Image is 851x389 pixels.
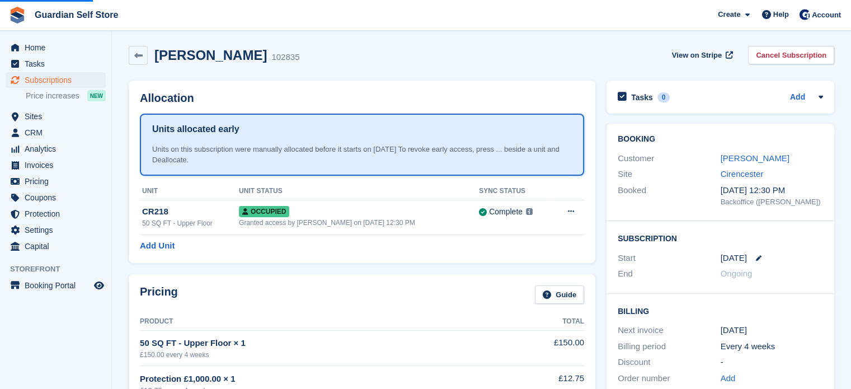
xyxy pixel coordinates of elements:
a: menu [6,222,106,238]
div: - [721,356,824,369]
div: [DATE] 12:30 PM [721,184,824,197]
div: Billing period [618,340,721,353]
span: View on Stripe [672,50,722,61]
span: Home [25,40,92,55]
h2: Allocation [140,92,584,105]
span: Coupons [25,190,92,205]
a: Add Unit [140,240,175,252]
img: Tom Scott [799,9,810,20]
div: 50 SQ FT - Upper Floor × 1 [140,337,502,350]
a: menu [6,141,106,157]
h2: Booking [618,135,823,144]
a: menu [6,72,106,88]
div: Complete [489,206,523,218]
div: Customer [618,152,721,165]
div: Booked [618,184,721,208]
span: Create [718,9,740,20]
th: Total [502,313,584,331]
span: Settings [25,222,92,238]
div: £150.00 every 4 weeks [140,350,502,360]
div: 0 [657,92,670,102]
th: Unit Status [239,182,479,200]
h1: Units allocated early [152,123,239,136]
span: Analytics [25,141,92,157]
div: 50 SQ FT - Upper Floor [142,218,239,228]
img: icon-info-grey-7440780725fd019a000dd9b08b2336e03edf1995a4989e88bcd33f0948082b44.svg [526,208,533,215]
a: menu [6,109,106,124]
div: Every 4 weeks [721,340,824,353]
a: menu [6,40,106,55]
a: menu [6,238,106,254]
h2: Billing [618,305,823,316]
a: Cancel Subscription [748,46,834,64]
div: Order number [618,372,721,385]
span: Storefront [10,264,111,275]
a: Add [721,372,736,385]
a: Cirencester [721,169,764,179]
a: Price increases NEW [26,90,106,102]
div: End [618,268,721,280]
span: Capital [25,238,92,254]
h2: Pricing [140,285,178,304]
span: Tasks [25,56,92,72]
div: Units on this subscription were manually allocated before it starts on [DATE] To revoke early acc... [152,144,572,166]
span: Pricing [25,174,92,189]
a: menu [6,174,106,189]
a: menu [6,190,106,205]
td: £150.00 [502,330,584,365]
time: 2025-08-25 00:00:00 UTC [721,252,747,265]
th: Product [140,313,502,331]
div: Next invoice [618,324,721,337]
a: menu [6,157,106,173]
div: Granted access by [PERSON_NAME] on [DATE] 12:30 PM [239,218,479,228]
th: Sync Status [479,182,552,200]
span: Ongoing [721,269,753,278]
span: Account [812,10,841,21]
h2: Subscription [618,232,823,243]
a: menu [6,125,106,140]
h2: [PERSON_NAME] [154,48,267,63]
a: menu [6,278,106,293]
div: Start [618,252,721,265]
span: Subscriptions [25,72,92,88]
div: NEW [87,90,106,101]
span: Price increases [26,91,79,101]
a: menu [6,206,106,222]
a: [PERSON_NAME] [721,153,789,163]
a: menu [6,56,106,72]
img: stora-icon-8386f47178a22dfd0bd8f6a31ec36ba5ce8667c1dd55bd0f319d3a0aa187defe.svg [9,7,26,24]
div: CR218 [142,205,239,218]
div: Protection £1,000.00 × 1 [140,373,502,386]
a: Preview store [92,279,106,292]
span: Booking Portal [25,278,92,293]
span: Sites [25,109,92,124]
a: Add [790,91,805,104]
span: CRM [25,125,92,140]
a: Guardian Self Store [30,6,123,24]
h2: Tasks [631,92,653,102]
div: Backoffice ([PERSON_NAME]) [721,196,824,208]
a: View on Stripe [667,46,735,64]
div: Discount [618,356,721,369]
span: Invoices [25,157,92,173]
div: [DATE] [721,324,824,337]
span: Protection [25,206,92,222]
span: Help [773,9,789,20]
a: Guide [535,285,584,304]
div: 102835 [271,51,299,64]
span: Occupied [239,206,289,217]
div: Site [618,168,721,181]
th: Unit [140,182,239,200]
